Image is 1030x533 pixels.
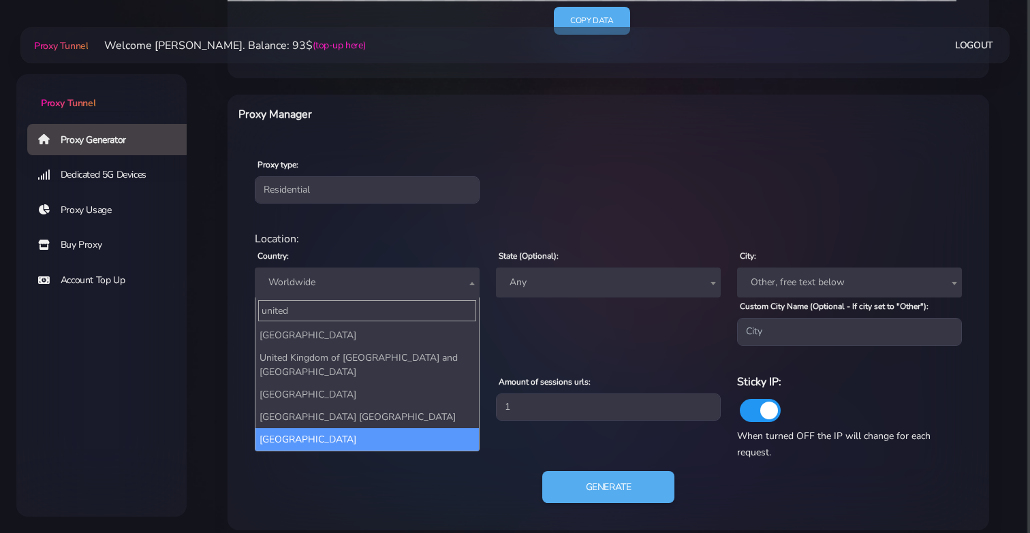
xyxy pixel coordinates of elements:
[255,428,479,451] li: [GEOGRAPHIC_DATA]
[34,39,88,52] span: Proxy Tunnel
[745,273,954,292] span: Other, free text below
[27,124,198,155] a: Proxy Generator
[258,300,476,321] input: Search
[499,250,559,262] label: State (Optional):
[27,159,198,191] a: Dedicated 5G Devices
[499,376,591,388] label: Amount of sessions urls:
[255,383,479,406] li: [GEOGRAPHIC_DATA]
[255,346,479,383] li: United Kingdom of [GEOGRAPHIC_DATA] and [GEOGRAPHIC_DATA]
[955,33,993,58] a: Logout
[737,318,962,345] input: City
[496,268,721,297] span: Any
[737,268,962,297] span: Other, free text below
[255,406,479,428] li: [GEOGRAPHIC_DATA] [GEOGRAPHIC_DATA]
[263,273,471,292] span: Worldwide
[829,310,1013,516] iframe: Webchat Widget
[255,268,480,297] span: Worldwide
[740,300,928,312] label: Custom City Name (Optional - If city set to "Other"):
[27,195,198,226] a: Proxy Usage
[31,35,88,56] a: Proxy Tunnel
[41,97,95,110] span: Proxy Tunnel
[257,250,289,262] label: Country:
[238,106,664,123] h6: Proxy Manager
[737,430,931,459] span: When turned OFF the IP will change for each request.
[504,273,713,292] span: Any
[257,159,298,171] label: Proxy type:
[737,373,962,391] h6: Sticky IP:
[16,74,187,110] a: Proxy Tunnel
[542,471,675,504] button: Generate
[313,38,365,52] a: (top-up here)
[247,231,970,247] div: Location:
[255,324,479,346] li: [GEOGRAPHIC_DATA]
[554,7,629,35] a: Copy data
[88,37,365,54] li: Welcome [PERSON_NAME]. Balance: 93$
[27,229,198,261] a: Buy Proxy
[247,357,970,373] div: Proxy Settings:
[27,265,198,296] a: Account Top Up
[740,250,756,262] label: City:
